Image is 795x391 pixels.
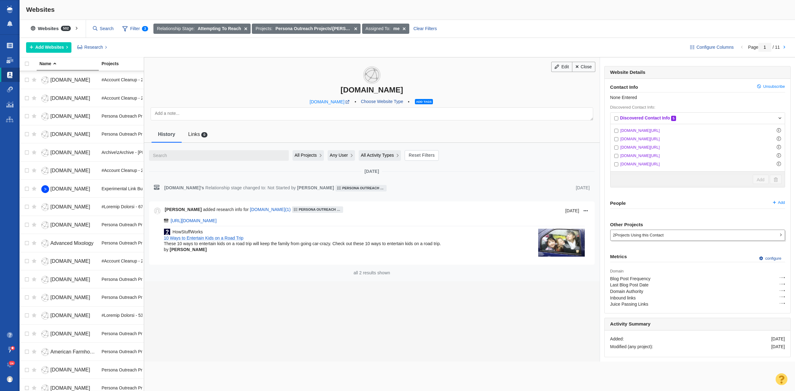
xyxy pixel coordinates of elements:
span: Contact Info [610,84,757,90]
span: [DOMAIN_NAME] [50,96,90,101]
a: [DOMAIN_NAME] [39,310,96,321]
span: [DOMAIN_NAME] [50,331,90,336]
div: #Account Cleanup - 2021, Persona Outreach Projects\[PERSON_NAME] Persona Outreach, Team 3 - [PERS... [102,254,143,268]
a: [DOMAIN_NAME] [39,165,96,176]
a: [DOMAIN_NAME] [39,93,96,104]
span: Projects: [256,25,272,32]
span: [DOMAIN_NAME] [50,114,90,119]
a: Choose Website Type [357,97,407,107]
i: Inbound links [610,295,640,301]
span: [DOMAIN_NAME] [50,367,90,372]
button: Add Websites [26,42,71,53]
div: Archive\zArchive - [PERSON_NAME] Clients\GradPrep\GradPrep - Resource, Persona Outreach Projects\... [102,146,143,159]
span: • [407,98,411,106]
span: [DOMAIN_NAME] [50,186,90,191]
div: Projects [102,61,148,66]
span: Links [188,131,200,137]
div: Clear Filters [410,24,440,34]
div: #Account Cleanup - 2021, Archive\Former Clients\#Former Clients ([PERSON_NAME]'s)\Former Clients ... [102,91,143,105]
img: anim-ellipsis.gif [775,296,790,311]
span: [DOMAIN_NAME] [50,204,90,209]
a: [DOMAIN_NAME] [39,111,96,122]
a: Advanced Mixology [39,238,96,249]
span: People [610,200,773,206]
div: Modified (any project): [610,344,771,349]
a: Add tags [415,99,434,104]
span: 5 [671,116,676,121]
a: [DOMAIN_NAME] [39,256,96,267]
div: #Loremip Dolorsi - 5343, Ametcon\Adipis Elitsed\#Doeius Tempori (Utla'e)\DoloRemag - Aliqua Enima... [102,309,143,322]
img: anim-ellipsis.gif [775,270,790,285]
span: [DOMAIN_NAME] [50,258,90,264]
h6: Metrics [610,254,785,259]
span: Add Websites [35,44,64,51]
a: Add [773,200,785,206]
div: Added: [610,336,771,342]
div: #Account Cleanup - 2021, Archive\zArchive - [PERSON_NAME]\[PERSON_NAME] - Maryville MVU\[GEOGRAPH... [102,73,143,87]
a: Links 0 [182,125,214,143]
span: [DOMAIN_NAME][URL] [620,137,767,142]
div: #Account Cleanup - 2021, Archive\Former Clients 2\Healthline\Healthline - Resource, Archive\Forme... [102,164,143,177]
a: configure [756,254,785,263]
span: [DOMAIN_NAME][URL] [620,128,767,133]
strong: me [393,25,400,32]
a: [DOMAIN_NAME] [39,75,96,86]
div: Persona Outreach Projects\[PERSON_NAME] Persona Outreach, Persona Outreach Projects\[PERSON_NAME]... [102,345,143,358]
div: Projects Using this Contact [611,230,785,240]
span: [DOMAIN_NAME] [50,295,90,300]
span: [DOMAIN_NAME][URL] [620,162,767,167]
div: Persona Outreach Projects\[PERSON_NAME] Persona Outreach, Persona Outreach Projects\[PERSON_NAME]... [102,327,143,340]
div: Persona Outreach Projects\[PERSON_NAME] Persona Outreach, Team 2 - [PERSON_NAME] | [PERSON_NAME] ... [102,272,143,286]
span: 3 [142,26,148,31]
span: Relationship Stage: [157,25,195,32]
span: • [354,98,357,106]
div: lifestyle.howstuffworks.com [144,85,600,94]
a: [DOMAIN_NAME] [39,184,96,195]
span: Configure Columns [697,44,734,51]
span: Add tags [415,99,433,104]
div: #Loremip Dolorsi - 6705, Ametcon\Adipis Elitsed\#Doeius Tempori (Utla'e)\Dolore Magnaal 7\5579 En... [102,200,143,213]
a: [DOMAIN_NAME] [39,220,96,231]
div: [DATE] [771,344,785,349]
span: Page / 11 [748,45,780,50]
span: [DOMAIN_NAME] [50,313,90,318]
span: American Farmhouse Style [50,349,110,354]
a: Edit [551,62,572,72]
span: [DOMAIN_NAME] [50,168,90,173]
div: Persona Outreach Projects\[PERSON_NAME] Persona Outreach [102,218,143,231]
div: Persona Outreach Projects\[PERSON_NAME] Persona Outreach [102,363,143,376]
img: buzzstream_logo_iconsimple.png [7,6,12,13]
a: [DOMAIN_NAME] [39,147,96,158]
a: [DOMAIN_NAME] [39,274,96,285]
a: [DOMAIN_NAME] [39,365,96,375]
i: Domain Authority [610,289,648,294]
img: anim-ellipsis.gif [775,276,790,292]
strong: Persona Outreach Projects\[PERSON_NAME] Persona Outreach [275,25,351,32]
a: [DOMAIN_NAME] [310,99,354,105]
span: [DOMAIN_NAME] [50,222,90,227]
img: default_avatar_media.png [365,68,379,82]
a: [DOMAIN_NAME] [39,129,96,140]
span: [DOMAIN_NAME] [50,132,90,137]
div: Persona Outreach Projects\[PERSON_NAME] Persona Outreach [102,128,143,141]
a: Close [572,62,595,72]
span: Domain [610,269,624,273]
div: Persona Outreach Projects\[PERSON_NAME] Persona Outreach [102,290,143,304]
strong: Discovered Contact Info [620,115,670,120]
i: Juice Passing Links [610,301,653,307]
button: Research [74,42,111,53]
div: [DATE] [771,336,785,342]
div: Name [39,61,101,66]
div: None Entered [610,95,785,100]
a: [DOMAIN_NAME] [39,329,96,339]
i: Last Blog Post Date [610,282,653,288]
div: Persona Outreach Projects\[PERSON_NAME] Persona Outreach [102,109,143,123]
span: Research [84,44,103,51]
h6: Activity Summary [605,318,790,330]
label: Discovered Contact Info: [610,105,656,110]
strong: Attempting To Reach [198,25,241,32]
div: Experimental Link Building\Adobe CCX Test, Persona Outreach Projects\[PERSON_NAME] Persona Outrea... [102,182,143,195]
a: [DOMAIN_NAME] [39,292,96,303]
a: History [152,125,182,143]
a: Name [39,61,101,67]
